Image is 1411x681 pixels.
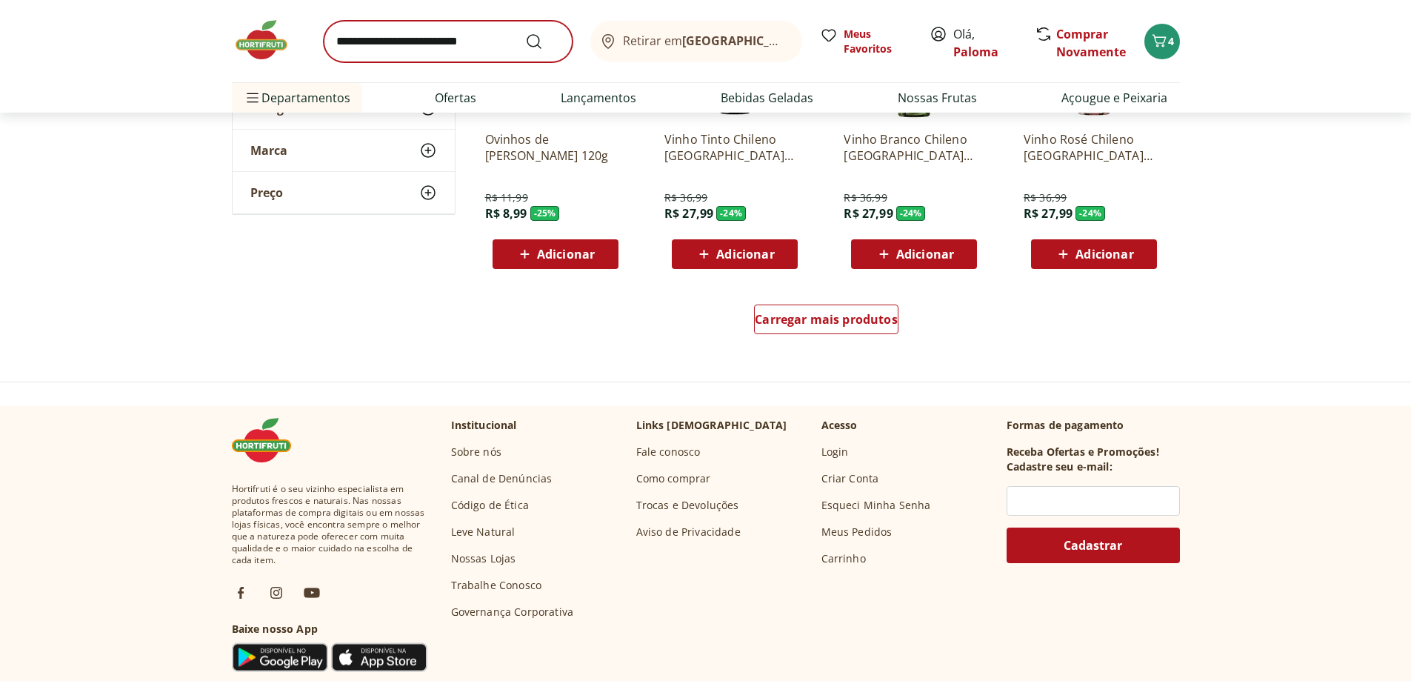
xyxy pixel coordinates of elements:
[485,131,626,164] a: Ovinhos de [PERSON_NAME] 120g
[451,445,501,459] a: Sobre nós
[451,551,516,566] a: Nossas Lojas
[530,206,560,221] span: - 25 %
[451,418,517,433] p: Institucional
[1144,24,1180,59] button: Carrinho
[525,33,561,50] button: Submit Search
[1075,206,1105,221] span: - 24 %
[244,80,350,116] span: Departamentos
[485,190,528,205] span: R$ 11,99
[1075,248,1133,260] span: Adicionar
[233,172,455,213] button: Preço
[636,418,787,433] p: Links [DEMOGRAPHIC_DATA]
[250,143,287,158] span: Marca
[232,418,306,462] img: Hortifruti
[821,498,931,513] a: Esqueci Minha Senha
[1007,445,1159,459] h3: Receba Ofertas e Promoções!
[451,471,553,486] a: Canal de Denúncias
[821,445,849,459] a: Login
[451,498,529,513] a: Código de Ética
[537,248,595,260] span: Adicionar
[1061,89,1167,107] a: Açougue e Peixaria
[232,18,306,62] img: Hortifruti
[636,498,739,513] a: Trocas e Devoluções
[636,471,711,486] a: Como comprar
[493,239,618,269] button: Adicionar
[821,471,879,486] a: Criar Conta
[451,578,542,593] a: Trabalhe Conosco
[232,622,427,637] h3: Baixe nosso App
[623,34,787,47] span: Retirar em
[232,642,328,672] img: Google Play Icon
[1007,418,1180,433] p: Formas de pagamento
[303,584,321,602] img: ytb
[953,25,1019,61] span: Olá,
[250,185,283,200] span: Preço
[682,33,932,49] b: [GEOGRAPHIC_DATA]/[GEOGRAPHIC_DATA]
[1168,34,1174,48] span: 4
[451,525,516,539] a: Leve Natural
[331,642,427,672] img: App Store Icon
[435,89,476,107] a: Ofertas
[1007,459,1113,474] h3: Cadastre seu e-mail:
[844,27,912,56] span: Meus Favoritos
[244,80,261,116] button: Menu
[664,205,713,222] span: R$ 27,99
[267,584,285,602] img: ig
[953,44,998,60] a: Paloma
[844,190,887,205] span: R$ 36,99
[898,89,977,107] a: Nossas Frutas
[1056,26,1126,60] a: Comprar Novamente
[664,190,707,205] span: R$ 36,99
[851,239,977,269] button: Adicionar
[716,206,746,221] span: - 24 %
[844,205,893,222] span: R$ 27,99
[1024,205,1073,222] span: R$ 27,99
[1031,239,1157,269] button: Adicionar
[636,445,701,459] a: Fale conosco
[755,313,898,325] span: Carregar mais produtos
[561,89,636,107] a: Lançamentos
[232,483,427,566] span: Hortifruti é o seu vizinho especialista em produtos frescos e naturais. Nas nossas plataformas de...
[716,248,774,260] span: Adicionar
[721,89,813,107] a: Bebidas Geladas
[896,248,954,260] span: Adicionar
[821,418,858,433] p: Acesso
[1024,131,1164,164] a: Vinho Rosé Chileno [GEOGRAPHIC_DATA] 750ml
[1024,190,1067,205] span: R$ 36,99
[820,27,912,56] a: Meus Favoritos
[821,551,866,566] a: Carrinho
[232,584,250,602] img: fb
[324,21,573,62] input: search
[1064,539,1122,551] span: Cadastrar
[590,21,802,62] button: Retirar em[GEOGRAPHIC_DATA]/[GEOGRAPHIC_DATA]
[485,205,527,222] span: R$ 8,99
[664,131,805,164] a: Vinho Tinto Chileno [GEOGRAPHIC_DATA] Carménère 750ml
[451,605,574,619] a: Governança Corporativa
[844,131,984,164] a: Vinho Branco Chileno [GEOGRAPHIC_DATA] Sauvignon Blanc 750ml
[636,525,741,539] a: Aviso de Privacidade
[1007,528,1180,563] button: Cadastrar
[754,305,898,340] a: Carregar mais produtos
[672,239,798,269] button: Adicionar
[233,130,455,171] button: Marca
[821,525,893,539] a: Meus Pedidos
[896,206,926,221] span: - 24 %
